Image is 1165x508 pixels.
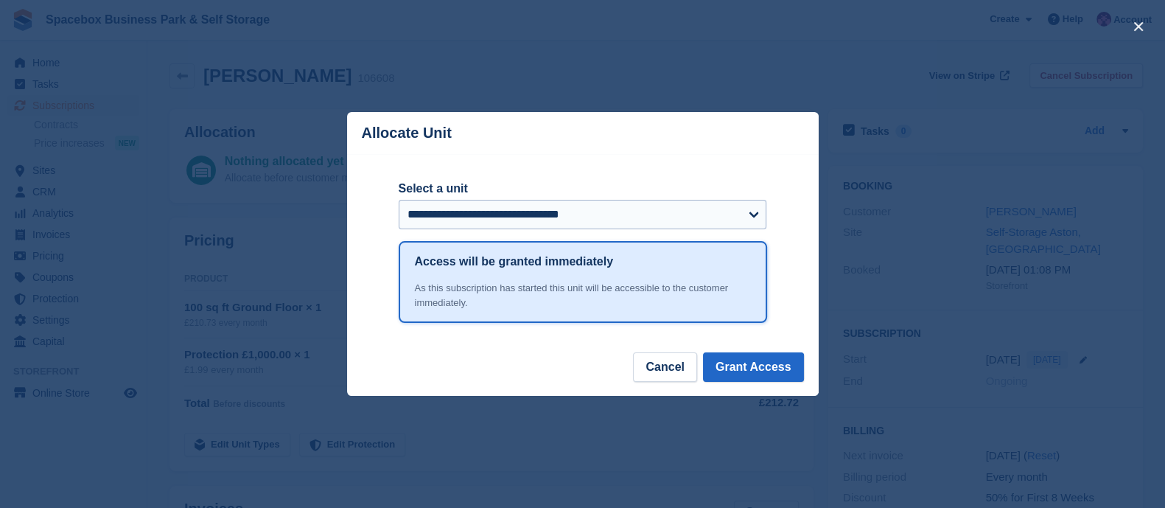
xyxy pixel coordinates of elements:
[362,125,452,142] p: Allocate Unit
[1127,15,1150,38] button: close
[703,352,804,382] button: Grant Access
[415,281,751,310] div: As this subscription has started this unit will be accessible to the customer immediately.
[633,352,696,382] button: Cancel
[415,253,613,271] h1: Access will be granted immediately
[399,180,767,198] label: Select a unit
